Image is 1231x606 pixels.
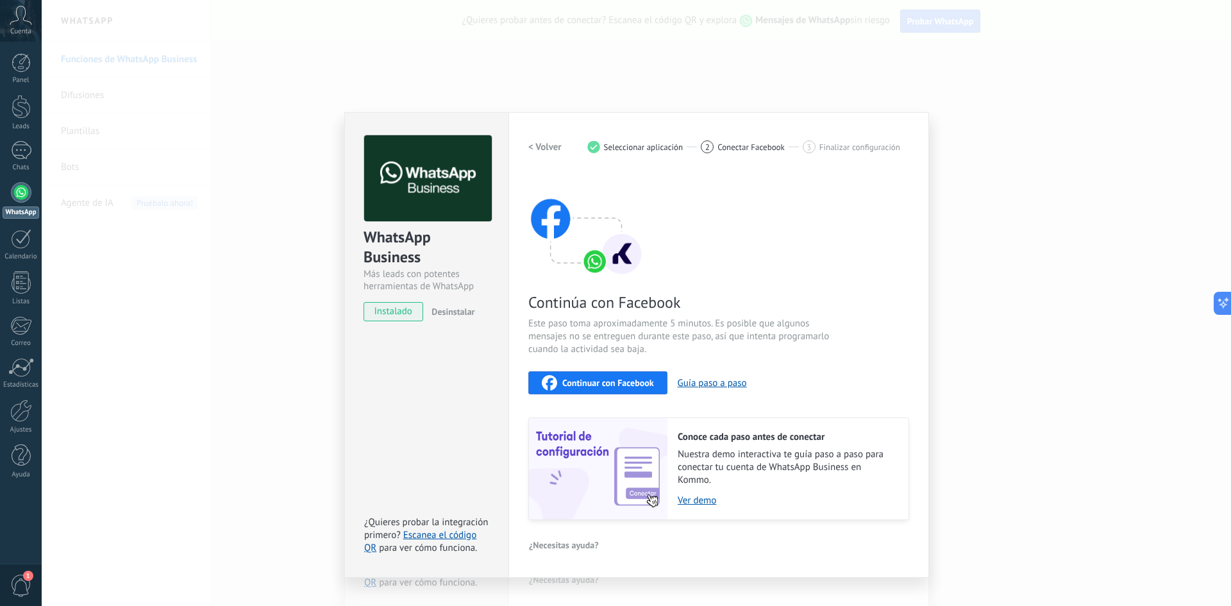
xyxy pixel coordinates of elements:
[678,377,747,389] button: Guía paso a paso
[528,371,667,394] button: Continuar con Facebook
[10,28,31,36] span: Cuenta
[3,253,40,261] div: Calendario
[3,381,40,389] div: Estadísticas
[431,306,474,317] span: Desinstalar
[3,426,40,434] div: Ajustes
[604,142,683,152] span: Seleccionar aplicación
[807,142,811,153] span: 3
[364,529,476,554] a: Escanea el código QR
[528,135,562,158] button: < Volver
[528,141,562,153] h2: < Volver
[426,302,474,321] button: Desinstalar
[529,541,599,550] span: ¿Necesitas ayuda?
[678,448,896,487] span: Nuestra demo interactiva te guía paso a paso para conectar tu cuenta de WhatsApp Business en Kommo.
[819,142,900,152] span: Finalizar configuración
[3,164,40,172] div: Chats
[364,516,489,541] span: ¿Quieres probar la integración primero?
[528,174,644,276] img: connect with facebook
[528,535,599,555] button: ¿Necesitas ayuda?
[678,431,896,443] h2: Conoce cada paso antes de conectar
[364,135,492,222] img: logo_main.png
[3,298,40,306] div: Listas
[379,542,477,554] span: para ver cómo funciona.
[678,494,896,507] a: Ver demo
[364,302,423,321] span: instalado
[3,206,39,219] div: WhatsApp
[364,268,490,292] div: Más leads con potentes herramientas de WhatsApp
[364,227,490,268] div: WhatsApp Business
[3,339,40,348] div: Correo
[23,571,33,581] span: 1
[3,76,40,85] div: Panel
[3,471,40,479] div: Ayuda
[562,378,654,387] span: Continuar con Facebook
[528,317,833,356] span: Este paso toma aproximadamente 5 minutos. Es posible que algunos mensajes no se entreguen durante...
[528,292,833,312] span: Continúa con Facebook
[717,142,785,152] span: Conectar Facebook
[705,142,710,153] span: 2
[3,122,40,131] div: Leads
